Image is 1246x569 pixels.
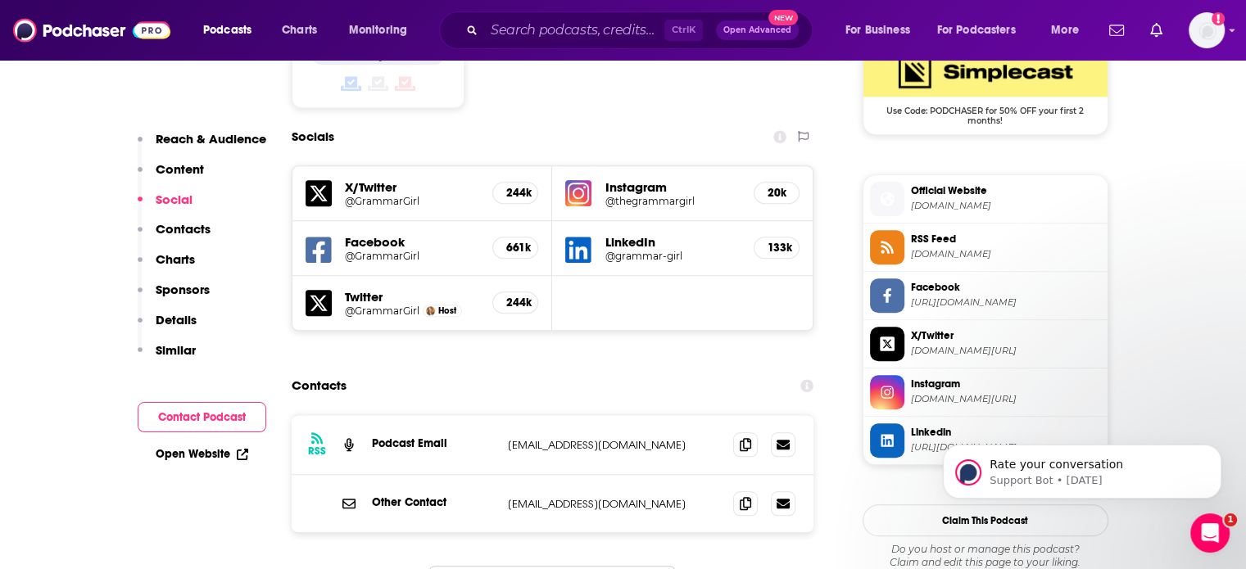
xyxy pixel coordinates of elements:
span: Do you host or manage this podcast? [863,543,1108,556]
a: Charts [271,17,327,43]
span: For Business [845,19,910,42]
span: X/Twitter [911,328,1101,343]
span: Monitoring [349,19,407,42]
span: Podcasts [203,19,251,42]
div: Claim and edit this page to your liking. [863,543,1108,569]
img: Mignon Fogarty [426,306,435,315]
span: New [768,10,798,25]
button: Charts [138,251,195,282]
p: Social [156,192,193,207]
button: Social [138,192,193,222]
a: @GrammarGirl [345,305,419,317]
h5: 20k [768,186,786,200]
button: open menu [1040,17,1099,43]
span: instagram.com/thegrammargirl [911,393,1101,405]
button: open menu [927,17,1040,43]
span: feeds.simplecast.com [911,248,1101,260]
span: Official Website [911,183,1101,198]
h5: Twitter [345,289,480,305]
span: simplecast.com [911,200,1101,212]
button: Details [138,312,197,342]
a: @GrammarGirl [345,195,480,207]
button: Contacts [138,221,211,251]
h3: RSS [308,445,326,458]
p: Similar [156,342,196,358]
a: Official Website[DOMAIN_NAME] [870,182,1101,216]
img: User Profile [1189,12,1225,48]
p: Sponsors [156,282,210,297]
button: open menu [338,17,428,43]
iframe: Intercom notifications message [918,410,1246,525]
h5: X/Twitter [345,179,480,195]
input: Search podcasts, credits, & more... [484,17,664,43]
button: open menu [834,17,931,43]
h2: Socials [292,121,334,152]
a: Facebook[URL][DOMAIN_NAME] [870,278,1101,313]
span: RSS Feed [911,232,1101,246]
span: 1 [1224,513,1237,526]
p: Reach & Audience [156,131,266,147]
button: Reach & Audience [138,131,266,161]
img: iconImage [565,180,591,206]
svg: Add a profile image [1212,12,1225,25]
p: Charts [156,251,195,267]
a: Open Website [156,447,248,461]
h5: 244k [506,186,524,200]
a: @GrammarGirl [345,250,480,262]
span: Charts [282,19,317,42]
span: Logged in as N0elleB7 [1189,12,1225,48]
span: https://www.linkedin.com/company/grammar-girl [911,441,1101,454]
img: SimpleCast Deal: Use Code: PODCHASER for 50% OFF your first 2 months! [863,47,1108,97]
button: Claim This Podcast [863,504,1108,536]
span: Ctrl K [664,20,703,41]
button: Similar [138,342,196,373]
h5: LinkedIn [605,234,741,250]
span: Host [438,305,456,316]
button: Content [138,161,204,192]
h2: Contacts [292,370,347,401]
a: SimpleCast Deal: Use Code: PODCHASER for 50% OFF your first 2 months! [863,47,1108,124]
span: Use Code: PODCHASER for 50% OFF your first 2 months! [863,97,1108,126]
button: Contact Podcast [138,402,266,432]
span: Linkedin [911,425,1101,440]
h5: 244k [506,296,524,309]
span: twitter.com/GrammarGirl [911,345,1101,357]
p: Podcast Email [372,436,495,450]
button: open menu [192,17,273,43]
a: @thegrammargirl [605,195,741,207]
h5: 661k [506,241,524,255]
a: X/Twitter[DOMAIN_NAME][URL] [870,327,1101,361]
button: Open AdvancedNew [716,20,799,40]
img: Podchaser - Follow, Share and Rate Podcasts [13,15,170,46]
a: RSS Feed[DOMAIN_NAME] [870,230,1101,264]
button: Sponsors [138,282,210,312]
span: https://www.facebook.com/GrammarGirl [911,296,1101,309]
span: For Podcasters [937,19,1016,42]
a: @grammar-girl [605,250,741,262]
p: Details [156,312,197,327]
p: [EMAIL_ADDRESS][DOMAIN_NAME] [508,438,721,452]
p: [EMAIL_ADDRESS][DOMAIN_NAME] [508,497,721,511]
h5: 133k [768,241,786,255]
button: Show profile menu [1189,12,1225,48]
span: More [1051,19,1079,42]
h5: Facebook [345,234,480,250]
a: Instagram[DOMAIN_NAME][URL] [870,375,1101,409]
p: Other Contact [372,495,495,509]
p: Content [156,161,204,177]
h5: Instagram [605,179,741,195]
span: Instagram [911,377,1101,391]
a: Show notifications dropdown [1144,16,1169,44]
div: Search podcasts, credits, & more... [455,11,828,49]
